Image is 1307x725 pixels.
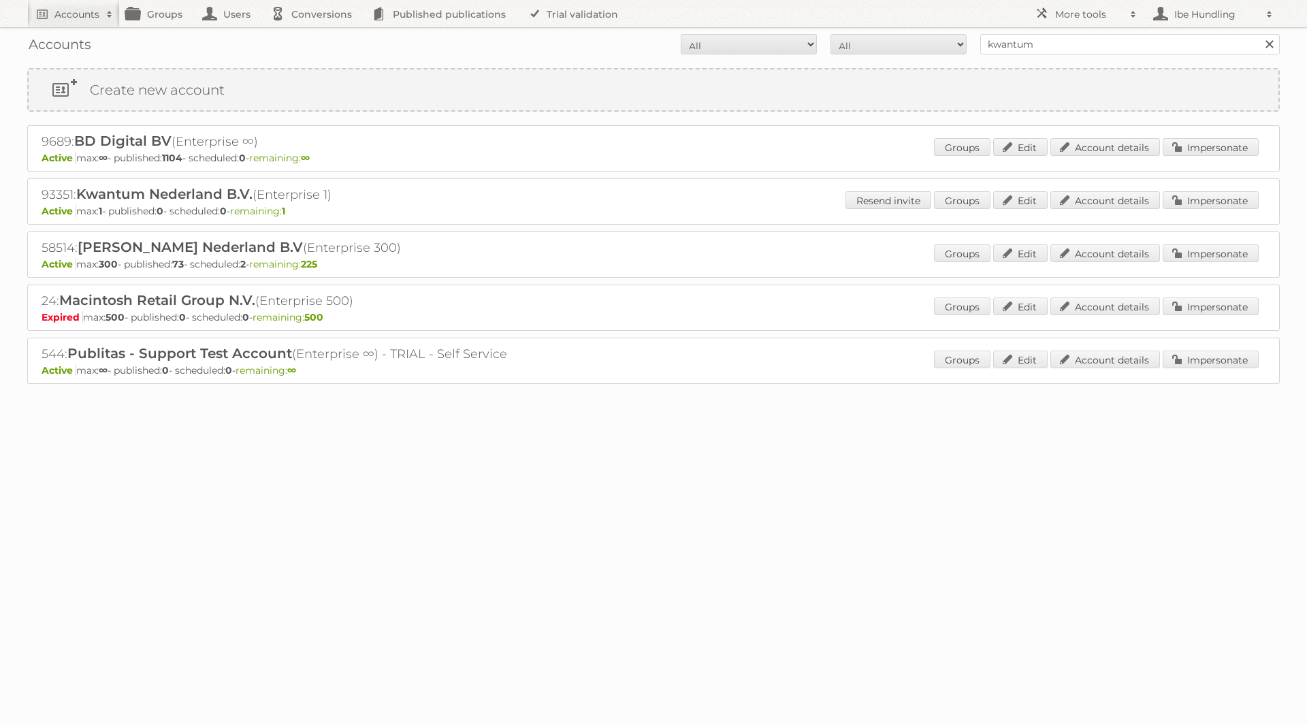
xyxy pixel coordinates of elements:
[162,364,169,376] strong: 0
[1163,297,1259,315] a: Impersonate
[1050,244,1160,262] a: Account details
[74,133,172,149] span: BD Digital BV
[282,205,285,217] strong: 1
[42,152,1265,164] p: max: - published: - scheduled: -
[993,138,1048,156] a: Edit
[1163,351,1259,368] a: Impersonate
[287,364,296,376] strong: ∞
[42,152,76,164] span: Active
[1163,138,1259,156] a: Impersonate
[179,311,186,323] strong: 0
[59,292,255,308] span: Macintosh Retail Group N.V.
[42,345,518,363] h2: 544: (Enterprise ∞) - TRIAL - Self Service
[42,133,518,150] h2: 9689: (Enterprise ∞)
[1163,191,1259,209] a: Impersonate
[78,239,303,255] span: [PERSON_NAME] Nederland B.V
[230,205,285,217] span: remaining:
[1171,7,1259,21] h2: Ibe Hundling
[1055,7,1123,21] h2: More tools
[1050,351,1160,368] a: Account details
[54,7,99,21] h2: Accounts
[1050,297,1160,315] a: Account details
[220,205,227,217] strong: 0
[1050,191,1160,209] a: Account details
[42,364,1265,376] p: max: - published: - scheduled: -
[99,258,118,270] strong: 300
[845,191,931,209] a: Resend invite
[993,351,1048,368] a: Edit
[934,297,990,315] a: Groups
[993,191,1048,209] a: Edit
[42,186,518,204] h2: 93351: (Enterprise 1)
[42,205,76,217] span: Active
[42,258,76,270] span: Active
[99,364,108,376] strong: ∞
[301,258,317,270] strong: 225
[1050,138,1160,156] a: Account details
[304,311,323,323] strong: 500
[42,239,518,257] h2: 58514: (Enterprise 300)
[242,311,249,323] strong: 0
[1163,244,1259,262] a: Impersonate
[301,152,310,164] strong: ∞
[106,311,125,323] strong: 500
[99,205,102,217] strong: 1
[236,364,296,376] span: remaining:
[162,152,182,164] strong: 1104
[239,152,246,164] strong: 0
[67,345,292,361] span: Publitas - Support Test Account
[42,205,1265,217] p: max: - published: - scheduled: -
[253,311,323,323] span: remaining:
[42,311,83,323] span: Expired
[157,205,163,217] strong: 0
[934,244,990,262] a: Groups
[42,258,1265,270] p: max: - published: - scheduled: -
[42,311,1265,323] p: max: - published: - scheduled: -
[934,138,990,156] a: Groups
[76,186,253,202] span: Kwantum Nederland B.V.
[993,297,1048,315] a: Edit
[99,152,108,164] strong: ∞
[240,258,246,270] strong: 2
[172,258,184,270] strong: 73
[42,292,518,310] h2: 24: (Enterprise 500)
[42,364,76,376] span: Active
[225,364,232,376] strong: 0
[249,152,310,164] span: remaining:
[934,191,990,209] a: Groups
[249,258,317,270] span: remaining:
[29,69,1278,110] a: Create new account
[934,351,990,368] a: Groups
[993,244,1048,262] a: Edit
